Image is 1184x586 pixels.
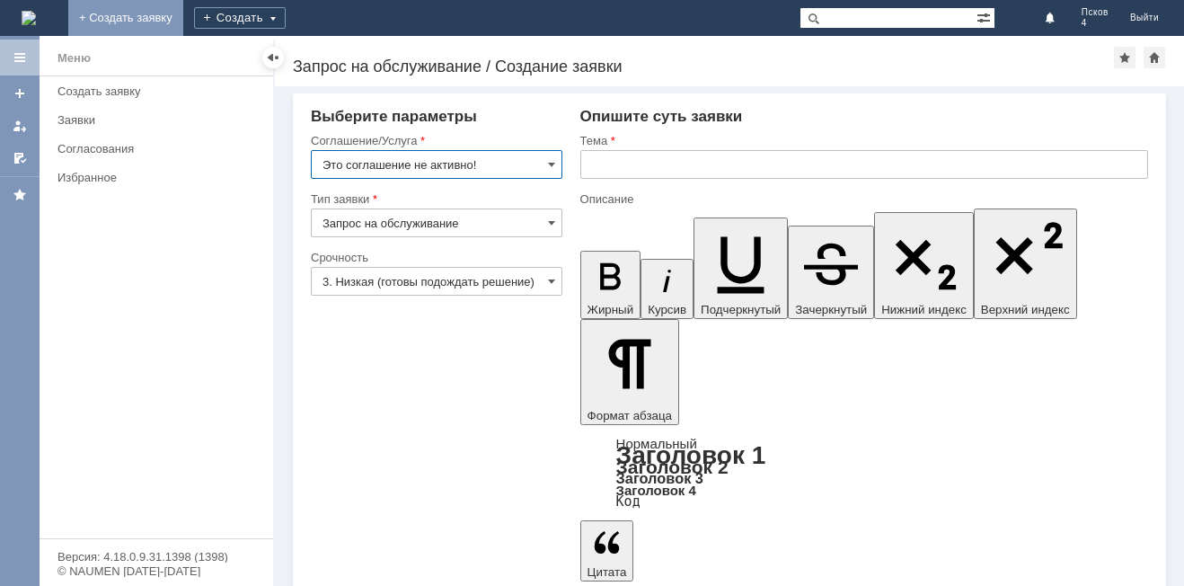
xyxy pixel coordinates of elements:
[194,7,286,29] div: Создать
[22,11,36,25] img: logo
[311,135,559,146] div: Соглашение/Услуга
[616,483,696,498] a: Заголовок 4
[616,493,641,510] a: Код
[5,111,34,140] a: Мои заявки
[5,79,34,108] a: Создать заявку
[588,565,627,579] span: Цитата
[1144,47,1165,68] div: Сделать домашней страницей
[580,193,1144,205] div: Описание
[641,259,694,319] button: Курсив
[580,108,743,125] span: Опишите суть заявки
[262,47,284,68] div: Скрыть меню
[881,303,967,316] span: Нижний индекс
[311,108,477,125] span: Выберите параметры
[648,303,686,316] span: Курсив
[57,551,255,563] div: Версия: 4.18.0.9.31.1398 (1398)
[22,11,36,25] a: Перейти на домашнюю страницу
[580,251,641,319] button: Жирный
[588,409,672,422] span: Формат абзаца
[616,470,703,486] a: Заголовок 3
[616,441,766,469] a: Заголовок 1
[580,438,1148,508] div: Формат абзаца
[616,436,697,451] a: Нормальный
[788,226,874,319] button: Зачеркнутый
[588,303,634,316] span: Жирный
[701,303,781,316] span: Подчеркнутый
[50,77,269,105] a: Создать заявку
[57,142,262,155] div: Согласования
[5,144,34,173] a: Мои согласования
[57,565,255,577] div: © NAUMEN [DATE]-[DATE]
[795,303,867,316] span: Зачеркнутый
[57,171,243,184] div: Избранное
[311,193,559,205] div: Тип заявки
[616,457,729,477] a: Заголовок 2
[580,319,679,425] button: Формат абзаца
[50,135,269,163] a: Согласования
[50,106,269,134] a: Заявки
[976,8,994,25] span: Расширенный поиск
[580,135,1144,146] div: Тема
[293,58,1114,75] div: Запрос на обслуживание / Создание заявки
[1082,18,1109,29] span: 4
[311,252,559,263] div: Срочность
[981,303,1070,316] span: Верхний индекс
[57,84,262,98] div: Создать заявку
[57,113,262,127] div: Заявки
[57,48,91,69] div: Меню
[1082,7,1109,18] span: Псков
[580,520,634,582] button: Цитата
[974,209,1077,319] button: Верхний индекс
[694,218,788,319] button: Подчеркнутый
[874,212,974,319] button: Нижний индекс
[1114,47,1135,68] div: Добавить в избранное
